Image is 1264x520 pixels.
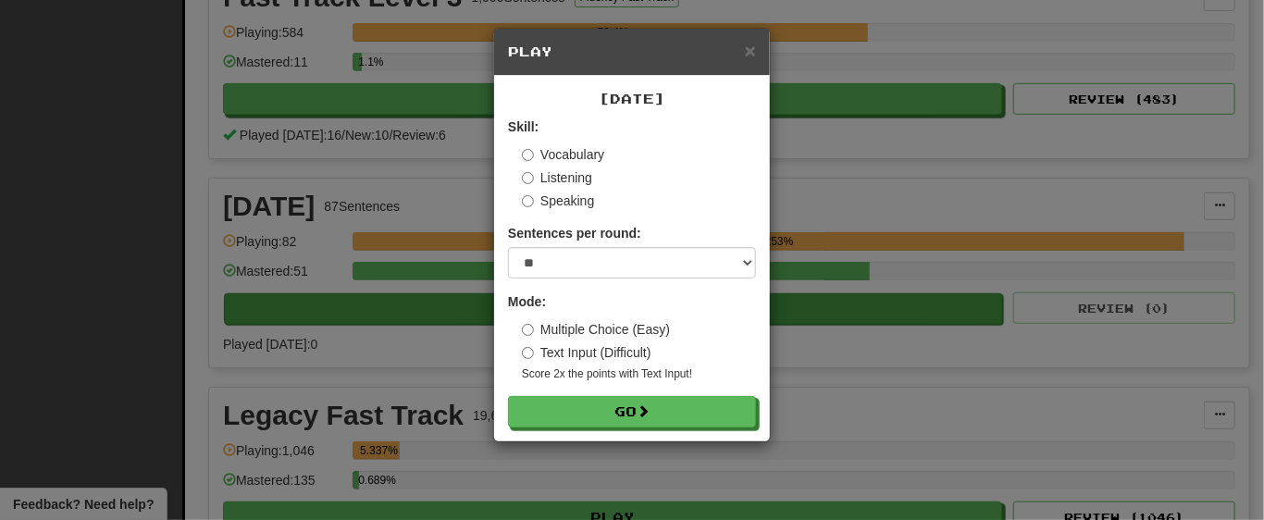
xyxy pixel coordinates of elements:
label: Listening [522,168,592,187]
label: Speaking [522,192,594,210]
input: Text Input (Difficult) [522,347,534,359]
span: × [745,40,756,61]
input: Speaking [522,195,534,207]
input: Listening [522,172,534,184]
label: Multiple Choice (Easy) [522,320,670,339]
label: Text Input (Difficult) [522,343,651,362]
label: Vocabulary [522,145,604,164]
label: Sentences per round: [508,224,641,242]
input: Multiple Choice (Easy) [522,324,534,336]
button: Go [508,396,756,427]
strong: Mode: [508,294,546,309]
h5: Play [508,43,756,61]
button: Close [745,41,756,60]
span: [DATE] [599,91,665,106]
input: Vocabulary [522,149,534,161]
small: Score 2x the points with Text Input ! [522,366,756,382]
strong: Skill: [508,119,539,134]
